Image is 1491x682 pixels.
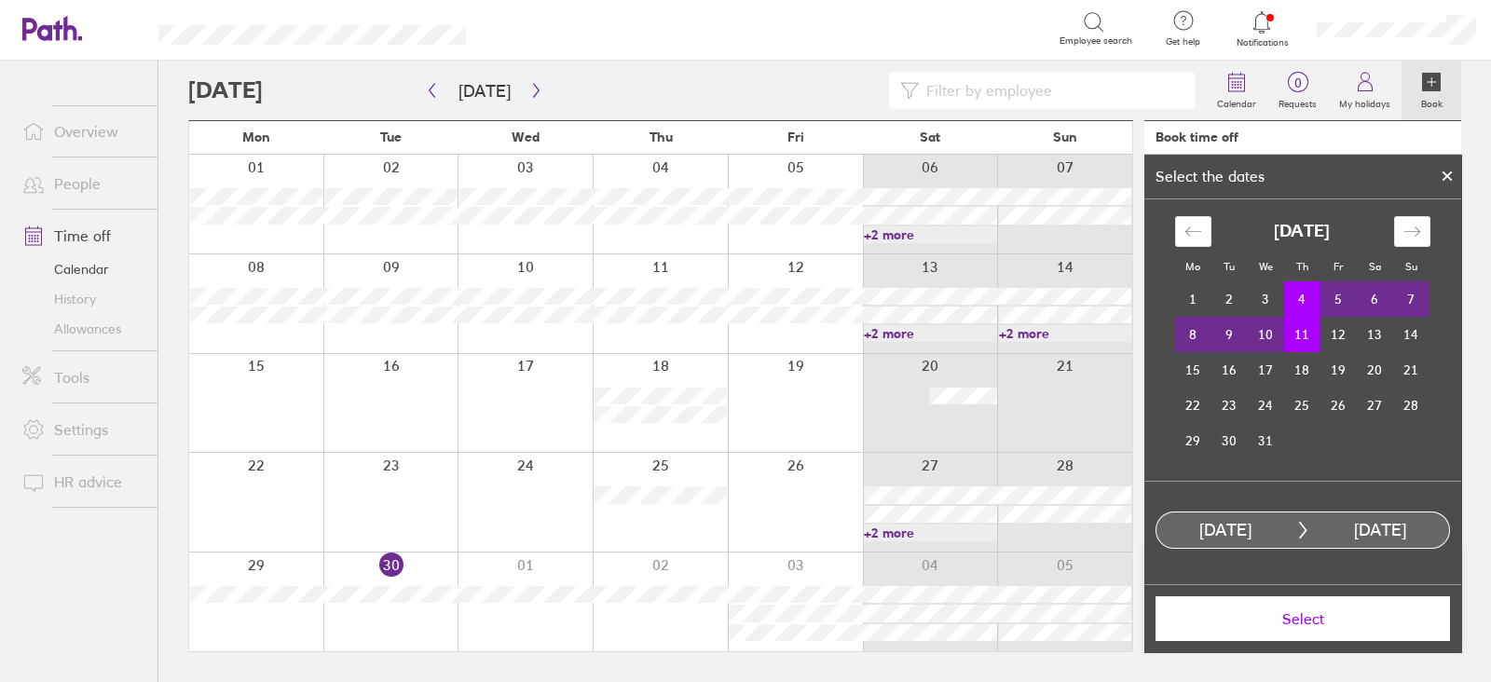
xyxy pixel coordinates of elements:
[1402,61,1461,120] a: Book
[1357,352,1393,388] td: Choose Saturday, December 20, 2025 as your check-in date. It’s available.
[1320,388,1357,423] td: Choose Friday, December 26, 2025 as your check-in date. It’s available.
[1248,388,1284,423] td: Choose Wednesday, December 24, 2025 as your check-in date. It’s available.
[1259,260,1273,273] small: We
[1296,260,1308,273] small: Th
[1320,352,1357,388] td: Choose Friday, December 19, 2025 as your check-in date. It’s available.
[7,217,157,254] a: Time off
[1334,260,1343,273] small: Fr
[1357,281,1393,317] td: Selected. Saturday, December 6, 2025
[1211,352,1248,388] td: Choose Tuesday, December 16, 2025 as your check-in date. It’s available.
[1211,388,1248,423] td: Choose Tuesday, December 23, 2025 as your check-in date. It’s available.
[1410,93,1454,110] label: Book
[7,284,157,314] a: History
[380,130,402,144] span: Tue
[1284,388,1320,423] td: Choose Thursday, December 25, 2025 as your check-in date. It’s available.
[1284,352,1320,388] td: Choose Thursday, December 18, 2025 as your check-in date. It’s available.
[920,130,940,144] span: Sat
[1357,317,1393,352] td: Choose Saturday, December 13, 2025 as your check-in date. It’s available.
[787,130,804,144] span: Fri
[1156,596,1450,641] button: Select
[1248,317,1284,352] td: Selected. Wednesday, December 10, 2025
[1211,281,1248,317] td: Choose Tuesday, December 2, 2025 as your check-in date. It’s available.
[7,411,157,448] a: Settings
[1153,36,1213,48] span: Get help
[1328,93,1402,110] label: My holidays
[516,20,564,36] div: Search
[7,314,157,344] a: Allowances
[999,325,1132,342] a: +2 more
[1185,260,1200,273] small: Mo
[1175,216,1211,247] div: Move backward to switch to the previous month.
[1232,37,1293,48] span: Notifications
[1267,61,1328,120] a: 0Requests
[7,113,157,150] a: Overview
[242,130,270,144] span: Mon
[1175,352,1211,388] td: Choose Monday, December 15, 2025 as your check-in date. It’s available.
[1211,423,1248,458] td: Choose Tuesday, December 30, 2025 as your check-in date. It’s available.
[512,130,540,144] span: Wed
[1175,388,1211,423] td: Choose Monday, December 22, 2025 as your check-in date. It’s available.
[864,525,997,541] a: +2 more
[1175,423,1211,458] td: Choose Monday, December 29, 2025 as your check-in date. It’s available.
[1394,216,1430,247] div: Move forward to switch to the next month.
[1393,388,1429,423] td: Choose Sunday, December 28, 2025 as your check-in date. It’s available.
[1175,317,1211,352] td: Selected. Monday, December 8, 2025
[1060,35,1132,47] span: Employee search
[1393,317,1429,352] td: Choose Sunday, December 14, 2025 as your check-in date. It’s available.
[919,73,1183,108] input: Filter by employee
[1224,260,1235,273] small: Tu
[7,254,157,284] a: Calendar
[1320,281,1357,317] td: Selected. Friday, December 5, 2025
[1169,610,1437,627] span: Select
[1156,521,1294,540] div: [DATE]
[7,463,157,500] a: HR advice
[1274,222,1330,241] strong: [DATE]
[864,325,997,342] a: +2 more
[1405,260,1417,273] small: Su
[7,359,157,396] a: Tools
[650,130,673,144] span: Thu
[1267,93,1328,110] label: Requests
[1393,281,1429,317] td: Selected. Sunday, December 7, 2025
[1053,130,1077,144] span: Sun
[1206,93,1267,110] label: Calendar
[864,226,997,243] a: +2 more
[1284,281,1320,317] td: Selected as start date. Thursday, December 4, 2025
[1267,75,1328,90] span: 0
[1393,352,1429,388] td: Choose Sunday, December 21, 2025 as your check-in date. It’s available.
[1175,281,1211,317] td: Choose Monday, December 1, 2025 as your check-in date. It’s available.
[1248,281,1284,317] td: Choose Wednesday, December 3, 2025 as your check-in date. It’s available.
[1156,130,1238,144] div: Book time off
[7,165,157,202] a: People
[1369,260,1381,273] small: Sa
[1248,423,1284,458] td: Choose Wednesday, December 31, 2025 as your check-in date. It’s available.
[1155,199,1451,481] div: Calendar
[1357,388,1393,423] td: Choose Saturday, December 27, 2025 as your check-in date. It’s available.
[1232,9,1293,48] a: Notifications
[1248,352,1284,388] td: Choose Wednesday, December 17, 2025 as your check-in date. It’s available.
[1206,61,1267,120] a: Calendar
[1320,317,1357,352] td: Choose Friday, December 12, 2025 as your check-in date. It’s available.
[1311,521,1449,540] div: [DATE]
[1328,61,1402,120] a: My holidays
[1144,168,1276,184] div: Select the dates
[1211,317,1248,352] td: Selected. Tuesday, December 9, 2025
[444,75,526,106] button: [DATE]
[1284,317,1320,352] td: Selected as end date. Thursday, December 11, 2025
